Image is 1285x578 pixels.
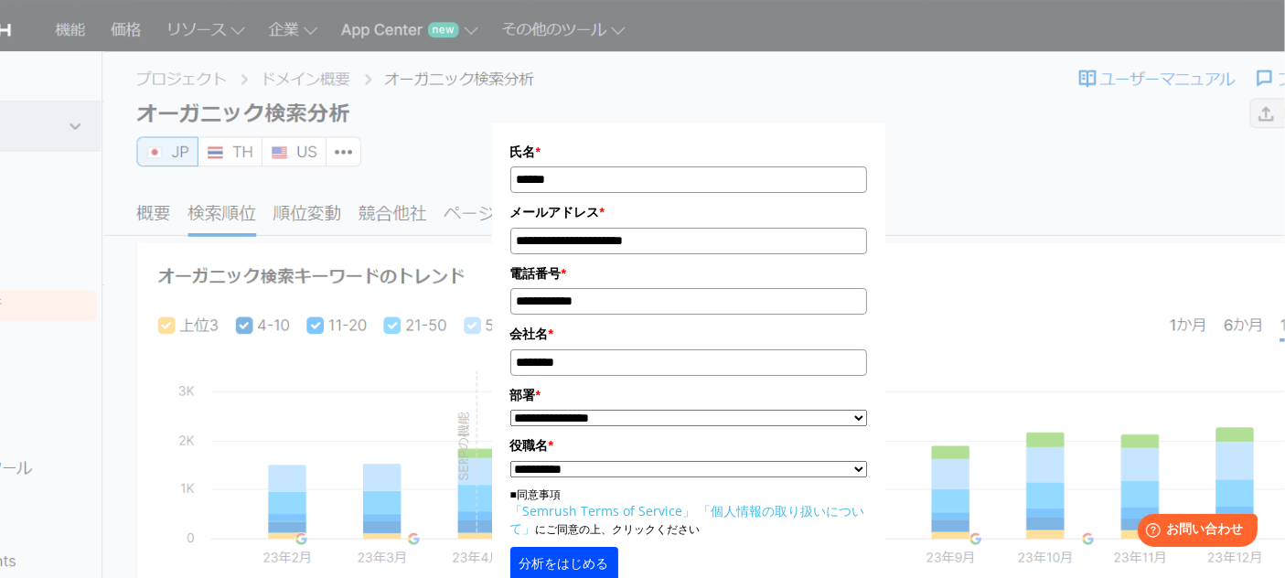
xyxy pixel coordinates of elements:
label: 氏名 [510,142,867,162]
label: 部署 [510,385,867,405]
label: 電話番号 [510,263,867,284]
a: 「Semrush Terms of Service」 [510,502,696,519]
label: 会社名 [510,324,867,344]
p: ■同意事項 にご同意の上、クリックください [510,487,867,538]
iframe: Help widget launcher [1122,507,1265,558]
label: メールアドレス [510,202,867,222]
a: 「個人情報の取り扱いについて」 [510,502,865,537]
label: 役職名 [510,435,867,455]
